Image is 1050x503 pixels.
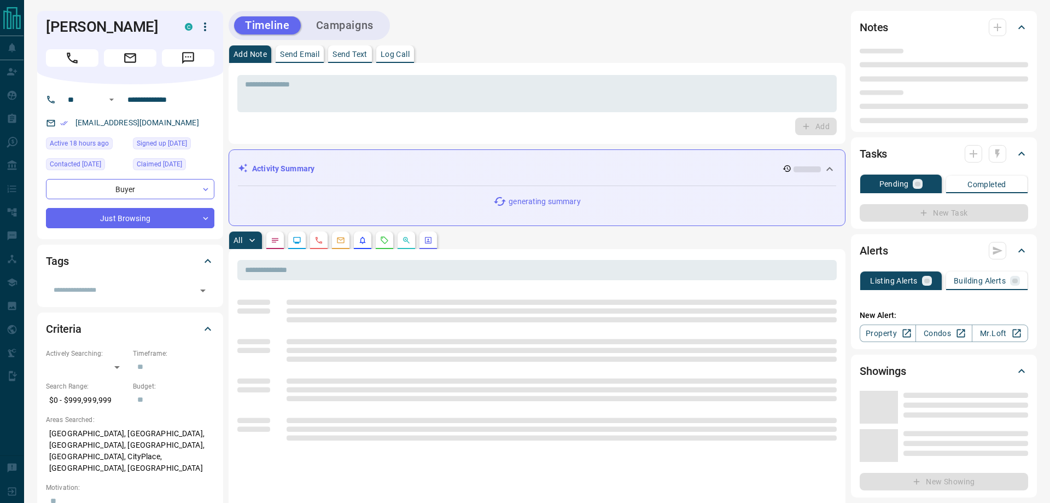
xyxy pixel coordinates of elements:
[314,236,323,245] svg: Calls
[46,320,81,338] h2: Criteria
[967,181,1006,188] p: Completed
[424,236,433,245] svg: Agent Actions
[105,93,118,106] button: Open
[252,163,314,175] p: Activity Summary
[50,159,101,170] span: Contacted [DATE]
[46,349,127,359] p: Actively Searching:
[46,415,214,425] p: Areas Searched:
[137,159,182,170] span: Claimed [DATE]
[860,19,888,36] h2: Notes
[238,159,836,179] div: Activity Summary
[104,49,156,67] span: Email
[332,50,367,58] p: Send Text
[133,349,214,359] p: Timeframe:
[336,236,345,245] svg: Emails
[46,248,214,274] div: Tags
[860,141,1028,167] div: Tasks
[50,138,109,149] span: Active 18 hours ago
[46,158,127,174] div: Mon Dec 09 2024
[860,14,1028,41] div: Notes
[860,242,888,259] h2: Alerts
[185,23,192,31] div: condos.ca
[860,325,916,342] a: Property
[293,236,301,245] svg: Lead Browsing Activity
[870,277,918,285] p: Listing Alerts
[860,362,906,380] h2: Showings
[133,137,214,153] div: Sun Dec 18 2022
[402,236,411,245] svg: Opportunities
[271,236,279,245] svg: Notes
[133,158,214,174] div: Fri Dec 06 2024
[46,179,214,199] div: Buyer
[46,208,214,228] div: Just Browsing
[46,483,214,493] p: Motivation:
[860,358,1028,384] div: Showings
[195,283,211,298] button: Open
[879,180,909,188] p: Pending
[972,325,1028,342] a: Mr.Loft
[305,16,384,34] button: Campaigns
[860,238,1028,264] div: Alerts
[60,119,68,127] svg: Email Verified
[954,277,1006,285] p: Building Alerts
[46,316,214,342] div: Criteria
[280,50,319,58] p: Send Email
[234,50,267,58] p: Add Note
[234,16,301,34] button: Timeline
[46,137,127,153] div: Sun Oct 12 2025
[133,381,214,391] p: Budget:
[46,381,127,391] p: Search Range:
[46,425,214,477] p: [GEOGRAPHIC_DATA], [GEOGRAPHIC_DATA], [GEOGRAPHIC_DATA], [GEOGRAPHIC_DATA], [GEOGRAPHIC_DATA], Ci...
[860,145,887,163] h2: Tasks
[46,252,68,270] h2: Tags
[137,138,187,149] span: Signed up [DATE]
[234,236,242,244] p: All
[46,391,127,409] p: $0 - $999,999,999
[509,196,580,207] p: generating summary
[358,236,367,245] svg: Listing Alerts
[380,236,389,245] svg: Requests
[381,50,410,58] p: Log Call
[75,118,199,127] a: [EMAIL_ADDRESS][DOMAIN_NAME]
[162,49,214,67] span: Message
[46,49,98,67] span: Call
[46,18,168,36] h1: [PERSON_NAME]
[915,325,972,342] a: Condos
[860,310,1028,321] p: New Alert:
